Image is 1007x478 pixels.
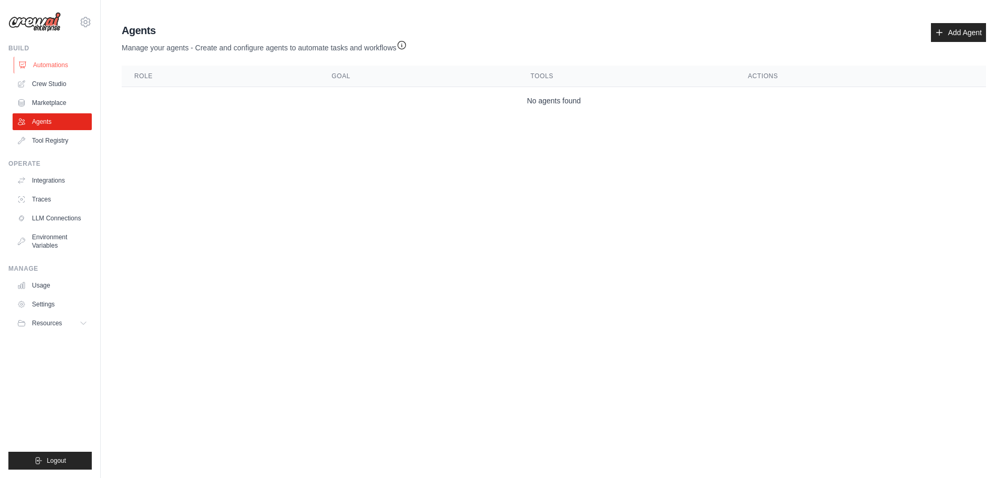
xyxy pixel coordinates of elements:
[13,94,92,111] a: Marketplace
[13,229,92,254] a: Environment Variables
[13,315,92,332] button: Resources
[8,44,92,52] div: Build
[13,191,92,208] a: Traces
[122,66,319,87] th: Role
[122,23,407,38] h2: Agents
[735,66,986,87] th: Actions
[8,264,92,273] div: Manage
[13,296,92,313] a: Settings
[13,210,92,227] a: LLM Connections
[122,87,986,115] td: No agents found
[47,456,66,465] span: Logout
[8,12,61,32] img: Logo
[13,172,92,189] a: Integrations
[13,277,92,294] a: Usage
[13,113,92,130] a: Agents
[931,23,986,42] a: Add Agent
[518,66,735,87] th: Tools
[319,66,518,87] th: Goal
[14,57,93,73] a: Automations
[13,132,92,149] a: Tool Registry
[8,160,92,168] div: Operate
[8,452,92,470] button: Logout
[122,38,407,53] p: Manage your agents - Create and configure agents to automate tasks and workflows
[32,319,62,327] span: Resources
[13,76,92,92] a: Crew Studio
